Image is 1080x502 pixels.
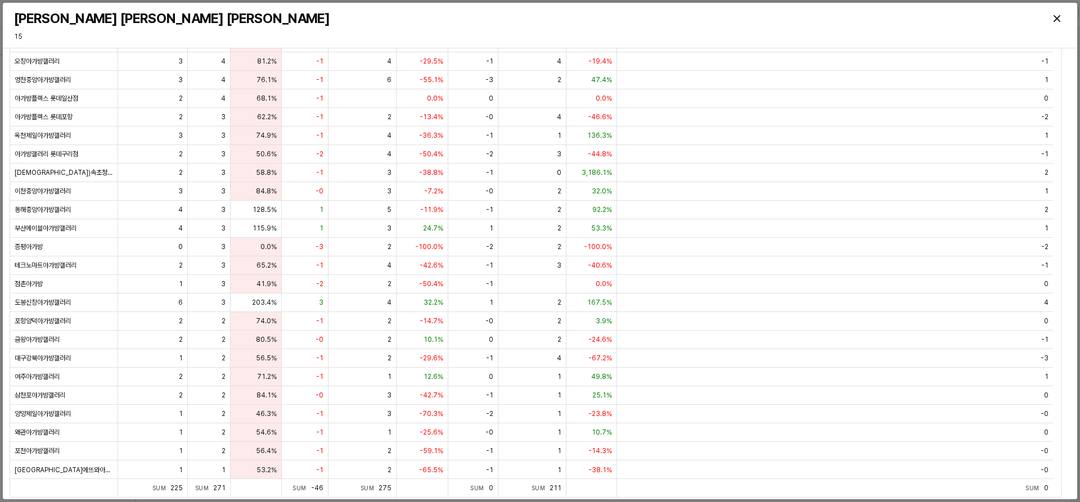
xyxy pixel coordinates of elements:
[256,409,277,418] span: 46.3%
[256,316,277,325] span: 74.0%
[15,261,76,270] span: 테크노마트아가방갤러리
[15,279,43,288] span: 점촌아가방
[1025,485,1044,491] span: Sum
[588,261,612,270] span: -40.6%
[15,187,71,196] span: 이천중앙아가방갤러리
[15,335,60,344] span: 금왕아가방갤러리
[420,205,443,214] span: -11.9%
[596,94,612,103] span: 0.0%
[14,31,271,42] p: 15
[316,428,323,437] span: -1
[1041,335,1048,344] span: -1
[256,261,277,270] span: 65.2%
[420,75,443,84] span: -55.1%
[1041,261,1048,270] span: -1
[179,150,183,159] span: 2
[1044,279,1048,288] span: 0
[486,261,493,270] span: -1
[592,205,612,214] span: 92.2%
[256,465,277,474] span: 53.2%
[316,279,323,288] span: -2
[420,354,443,363] span: -29.6%
[388,354,391,363] span: 2
[485,75,493,84] span: -3
[557,112,561,121] span: 4
[316,261,323,270] span: -1
[221,75,226,84] span: 4
[557,465,561,474] span: 1
[15,409,71,418] span: 양양제일아가방갤러리
[489,484,493,492] span: 0
[387,298,391,307] span: 4
[260,242,277,251] span: 0.0%
[557,354,561,363] span: 4
[485,316,493,325] span: -0
[221,224,226,233] span: 3
[257,57,277,66] span: 81.2%
[387,131,391,140] span: 4
[179,446,183,455] span: 1
[557,187,561,196] span: 2
[388,316,391,325] span: 2
[179,168,183,177] span: 2
[316,131,323,140] span: -1
[486,409,493,418] span: -2
[253,224,277,233] span: 115.9%
[420,261,443,270] span: -42.6%
[424,335,443,344] span: 10.1%
[256,279,277,288] span: 41.9%
[486,465,493,474] span: -1
[1045,75,1048,84] span: 1
[319,298,323,307] span: 3
[486,279,493,288] span: -1
[557,298,561,307] span: 2
[221,298,226,307] span: 3
[489,224,493,233] span: 1
[588,150,612,159] span: -44.8%
[557,409,561,418] span: 1
[222,428,226,437] span: 2
[1044,316,1048,325] span: 0
[1041,446,1048,455] span: -0
[178,205,183,214] span: 4
[256,131,277,140] span: 74.9%
[420,316,443,325] span: -14.7%
[388,279,391,288] span: 2
[15,391,65,400] span: 삼천포아가방갤러리
[489,335,493,344] span: 0
[179,335,183,344] span: 2
[256,391,277,400] span: 84.1%
[179,112,183,121] span: 2
[316,94,323,103] span: -1
[387,391,391,400] span: 3
[256,446,277,455] span: 56.4%
[361,485,379,491] span: Sum
[319,224,323,233] span: 1
[222,354,226,363] span: 2
[591,372,612,381] span: 49.8%
[179,354,183,363] span: 1
[316,446,323,455] span: -1
[588,57,612,66] span: -19.4%
[557,261,561,270] span: 3
[419,150,443,159] span: -50.4%
[221,279,226,288] span: 3
[1044,484,1048,492] span: 0
[588,112,612,121] span: -46.6%
[257,372,277,381] span: 71.2%
[1041,465,1048,474] span: -0
[152,485,171,491] span: Sum
[557,428,561,437] span: 1
[15,242,43,251] span: 증평아가방
[179,409,183,418] span: 1
[596,279,612,288] span: 0.0%
[316,391,323,400] span: -0
[221,94,226,103] span: 4
[485,187,493,196] span: -0
[415,242,443,251] span: -100.0%
[316,187,323,196] span: -0
[221,261,226,270] span: 3
[388,428,391,437] span: 1
[1045,372,1048,381] span: 1
[388,372,391,381] span: 1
